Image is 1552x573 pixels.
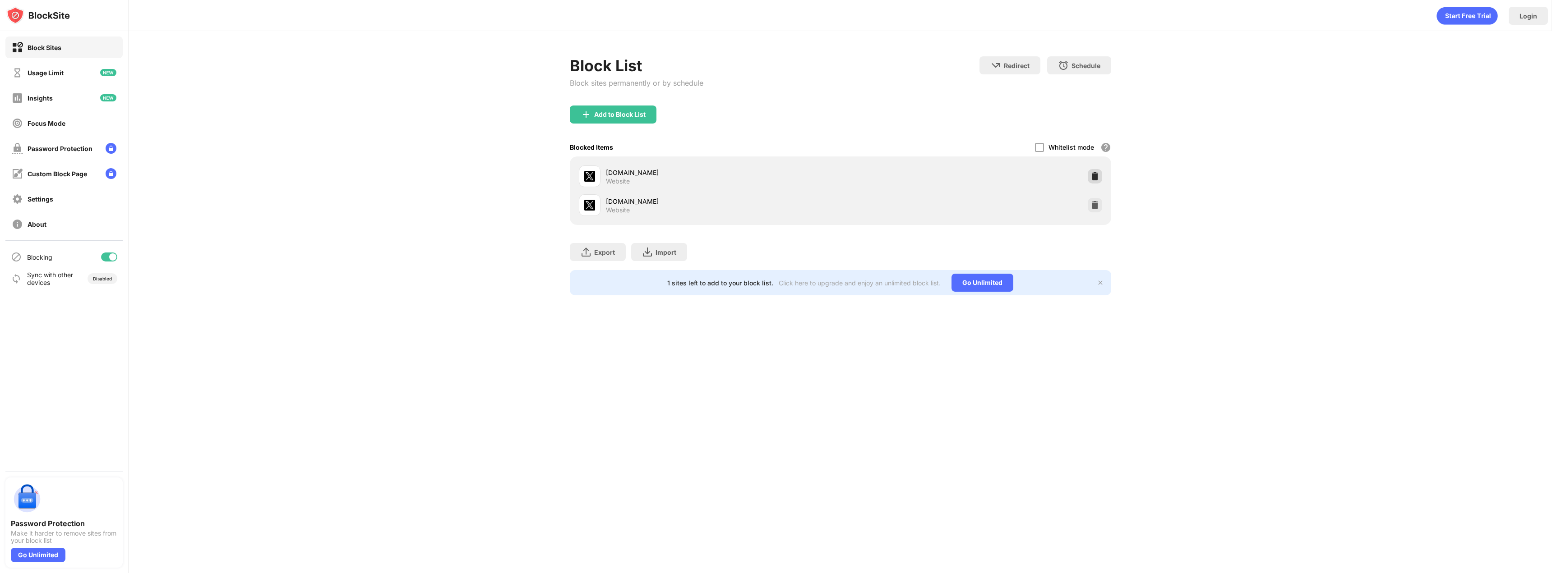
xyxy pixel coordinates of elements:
[584,171,595,182] img: favicons
[779,279,941,287] div: Click here to upgrade and enjoy an unlimited block list.
[12,143,23,154] img: password-protection-off.svg
[1004,62,1030,69] div: Redirect
[12,67,23,78] img: time-usage-off.svg
[93,276,112,281] div: Disabled
[28,195,53,203] div: Settings
[28,44,61,51] div: Block Sites
[28,145,92,152] div: Password Protection
[28,119,65,127] div: Focus Mode
[100,94,116,101] img: new-icon.svg
[952,274,1013,292] div: Go Unlimited
[106,168,116,179] img: lock-menu.svg
[12,118,23,129] img: focus-off.svg
[606,168,841,177] div: [DOMAIN_NAME]
[570,78,703,87] div: Block sites permanently or by schedule
[12,193,23,205] img: settings-off.svg
[570,143,613,151] div: Blocked Items
[584,200,595,211] img: favicons
[12,168,23,179] img: customize-block-page-off.svg
[656,248,676,256] div: Import
[667,279,773,287] div: 1 sites left to add to your block list.
[11,273,22,284] img: sync-icon.svg
[27,253,52,261] div: Blocking
[1097,279,1104,286] img: x-button.svg
[594,111,646,118] div: Add to Block List
[1437,7,1498,25] div: animation
[1072,62,1100,69] div: Schedule
[606,197,841,206] div: [DOMAIN_NAME]
[28,170,87,178] div: Custom Block Page
[27,271,74,286] div: Sync with other devices
[28,220,46,228] div: About
[12,92,23,104] img: insights-off.svg
[11,252,22,262] img: blocking-icon.svg
[11,530,117,544] div: Make it harder to remove sites from your block list
[11,548,65,562] div: Go Unlimited
[11,519,117,528] div: Password Protection
[594,248,615,256] div: Export
[606,206,630,214] div: Website
[106,143,116,154] img: lock-menu.svg
[1520,12,1537,20] div: Login
[12,42,23,53] img: block-on.svg
[28,69,64,77] div: Usage Limit
[100,69,116,76] img: new-icon.svg
[12,219,23,230] img: about-off.svg
[570,56,703,75] div: Block List
[1049,143,1094,151] div: Whitelist mode
[28,94,53,102] div: Insights
[6,6,70,24] img: logo-blocksite.svg
[606,177,630,185] div: Website
[11,483,43,515] img: push-password-protection.svg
